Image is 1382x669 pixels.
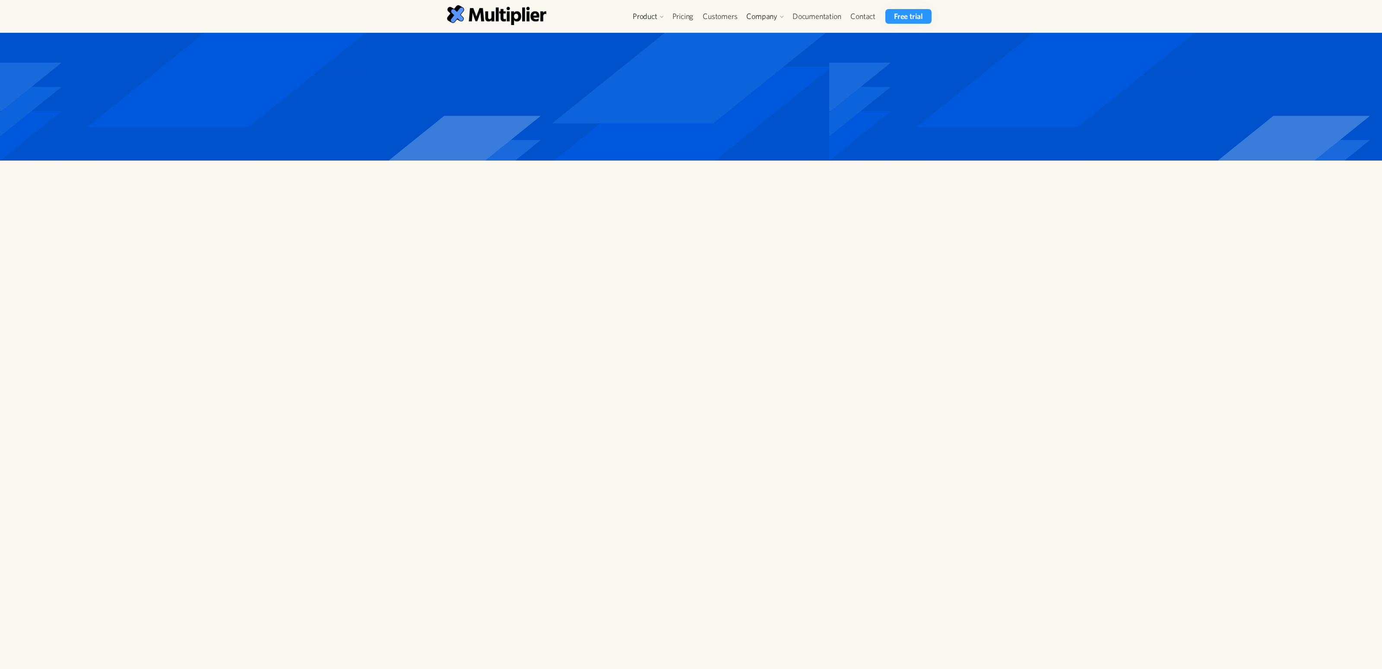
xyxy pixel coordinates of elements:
[788,9,846,24] a: Documentation
[846,9,880,24] a: Contact
[628,9,668,24] div: Product
[668,9,698,24] a: Pricing
[698,9,742,24] a: Customers
[746,11,777,22] div: Company
[885,9,932,24] a: Free trial
[742,9,788,24] div: Company
[633,11,657,22] div: Product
